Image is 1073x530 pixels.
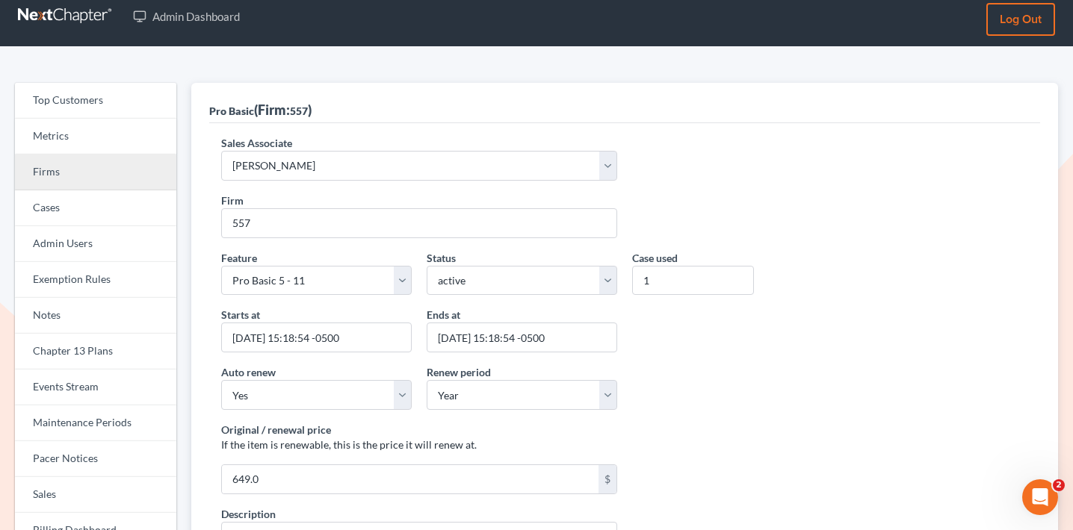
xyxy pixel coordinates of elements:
[15,83,176,119] a: Top Customers
[15,119,176,155] a: Metrics
[126,3,247,30] a: Admin Dashboard
[427,364,491,380] label: Renew period
[221,307,260,322] label: Starts at
[15,155,176,190] a: Firms
[15,262,176,298] a: Exemption Rules
[427,307,460,322] label: Ends at
[15,477,176,513] a: Sales
[209,105,254,117] span: Pro Basic
[599,465,616,493] div: $
[15,334,176,370] a: Chapter 13 Plans
[632,266,754,296] input: 0
[427,322,617,352] input: MM/DD/YYYY
[209,101,312,119] div: (Firm: )
[15,370,176,405] a: Events Stream
[15,226,176,262] a: Admin Users
[222,465,599,493] input: 10.00
[15,298,176,334] a: Notes
[15,441,176,477] a: Pacer Notices
[427,250,456,266] label: Status
[221,322,412,352] input: MM/DD/YYYY
[221,422,331,437] label: Original / renewal price
[1053,479,1065,491] span: 2
[15,190,176,226] a: Cases
[221,135,292,151] label: Sales Associate
[632,250,678,266] label: Case used
[986,3,1055,36] a: Log out
[221,364,276,380] label: Auto renew
[221,193,244,208] label: Firm
[221,437,617,452] p: If the item is renewable, this is the price it will renew at.
[290,105,308,117] span: 557
[15,405,176,441] a: Maintenance Periods
[221,250,257,266] label: Feature
[221,506,276,522] label: Description
[1022,479,1058,515] iframe: Intercom live chat
[221,208,617,238] input: 1234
